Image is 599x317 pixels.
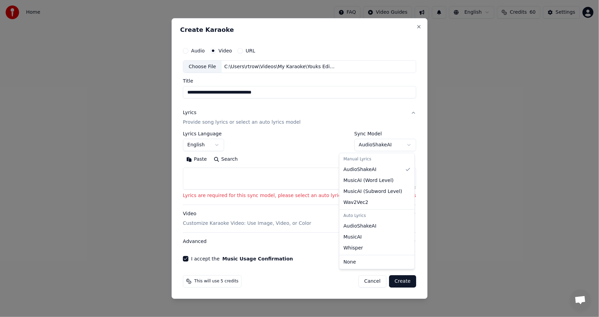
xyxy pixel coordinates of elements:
[341,211,413,221] div: Auto Lyrics
[343,259,356,266] span: None
[343,234,362,241] span: MusicAI
[343,188,402,195] span: MusicAI ( Subword Level )
[343,166,376,173] span: AudioShakeAI
[343,223,376,230] span: AudioShakeAI
[343,177,394,184] span: MusicAI ( Word Level )
[343,199,368,206] span: Wav2Vec2
[341,155,413,164] div: Manual Lyrics
[343,245,363,252] span: Whisper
